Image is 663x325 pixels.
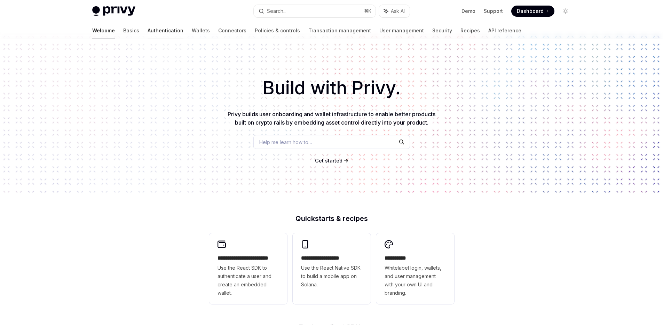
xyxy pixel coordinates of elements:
[148,22,183,39] a: Authentication
[461,8,475,15] a: Demo
[228,111,435,126] span: Privy builds user onboarding and wallet infrastructure to enable better products built on crypto ...
[301,264,362,289] span: Use the React Native SDK to build a mobile app on Solana.
[432,22,452,39] a: Security
[379,22,424,39] a: User management
[315,157,342,164] a: Get started
[192,22,210,39] a: Wallets
[364,8,371,14] span: ⌘ K
[218,22,246,39] a: Connectors
[218,264,279,297] span: Use the React SDK to authenticate a user and create an embedded wallet.
[259,138,312,146] span: Help me learn how to…
[255,22,300,39] a: Policies & controls
[293,233,371,304] a: **** **** **** ***Use the React Native SDK to build a mobile app on Solana.
[92,22,115,39] a: Welcome
[460,22,480,39] a: Recipes
[560,6,571,17] button: Toggle dark mode
[209,215,454,222] h2: Quickstarts & recipes
[385,264,446,297] span: Whitelabel login, wallets, and user management with your own UI and branding.
[92,6,135,16] img: light logo
[123,22,139,39] a: Basics
[315,158,342,164] span: Get started
[488,22,521,39] a: API reference
[511,6,554,17] a: Dashboard
[267,7,286,15] div: Search...
[11,74,652,102] h1: Build with Privy.
[517,8,544,15] span: Dashboard
[484,8,503,15] a: Support
[376,233,454,304] a: **** *****Whitelabel login, wallets, and user management with your own UI and branding.
[391,8,405,15] span: Ask AI
[254,5,376,17] button: Search...⌘K
[308,22,371,39] a: Transaction management
[379,5,410,17] button: Ask AI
